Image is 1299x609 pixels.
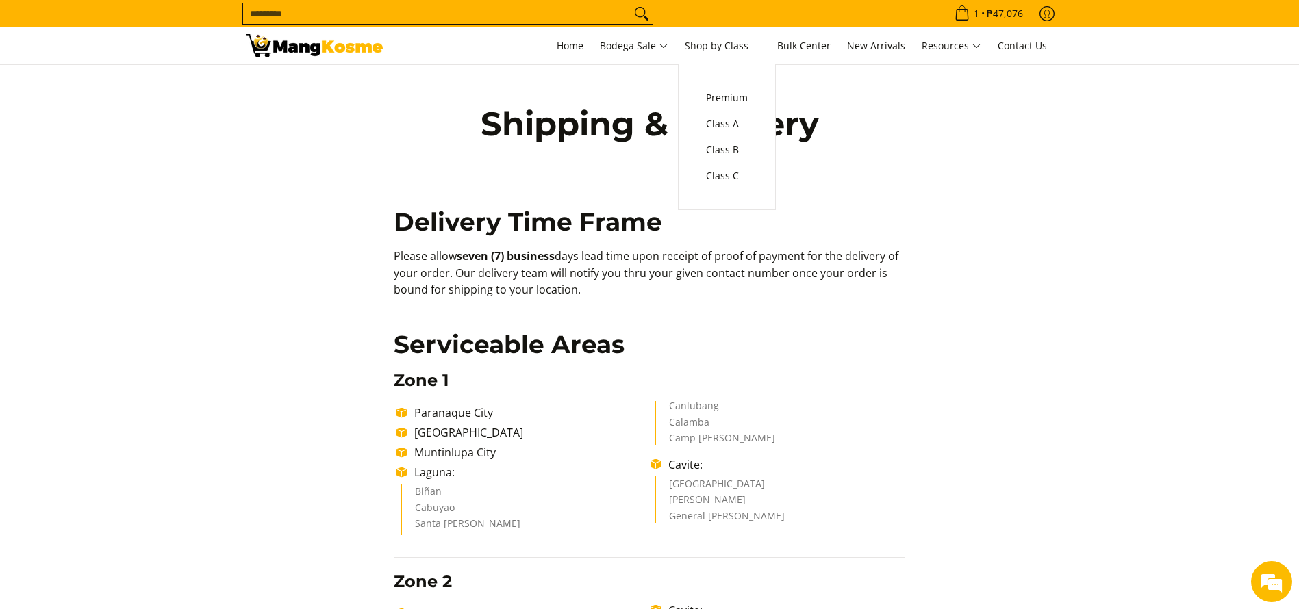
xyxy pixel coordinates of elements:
[699,137,755,163] a: Class B
[415,487,638,503] li: Biñan
[847,39,905,52] span: New Arrivals
[550,27,590,64] a: Home
[631,3,653,24] button: Search
[600,38,668,55] span: Bodega Sale
[699,163,755,189] a: Class C
[394,248,905,312] p: Please allow days lead time upon receipt of proof of payment for the delivery of your order. Our ...
[777,39,831,52] span: Bulk Center
[407,444,651,461] li: Muntinlupa City
[669,433,892,445] li: Camp [PERSON_NAME]
[972,9,981,18] span: 1
[770,27,837,64] a: Bulk Center
[394,571,905,592] h3: Zone 2
[394,370,905,391] h3: Zone 1
[246,34,383,57] img: Shipping &amp; Delivery Page l Mang Kosme: Home Appliances Warehouse Sale!
[699,85,755,111] a: Premium
[669,495,892,511] li: [PERSON_NAME]
[915,27,988,64] a: Resources
[706,90,748,107] span: Premium
[669,417,892,434] li: Calamba
[985,9,1025,18] span: ₱47,076
[998,39,1047,52] span: Contact Us
[407,464,651,480] li: Laguna:
[415,519,638,535] li: Santa [PERSON_NAME]
[699,111,755,137] a: Class A
[669,401,892,417] li: Canlubang
[661,456,905,473] li: Cavite:
[669,479,892,495] li: [GEOGRAPHIC_DATA]
[669,511,892,523] li: General [PERSON_NAME]
[451,103,848,144] h1: Shipping & Delivery
[394,207,905,237] h2: Delivery Time Frame
[991,27,1054,64] a: Contact Us
[706,116,748,133] span: Class A
[706,168,748,185] span: Class C
[678,27,768,64] a: Shop by Class
[394,329,905,360] h2: Serviceable Areas
[922,38,981,55] span: Resources
[457,248,555,263] b: seven (7) business
[950,6,1027,21] span: •
[593,27,675,64] a: Bodega Sale
[407,424,651,441] li: [GEOGRAPHIC_DATA]
[557,39,583,52] span: Home
[414,405,493,420] span: Paranaque City
[396,27,1054,64] nav: Main Menu
[706,142,748,159] span: Class B
[840,27,912,64] a: New Arrivals
[685,38,761,55] span: Shop by Class
[415,503,638,519] li: Cabuyao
